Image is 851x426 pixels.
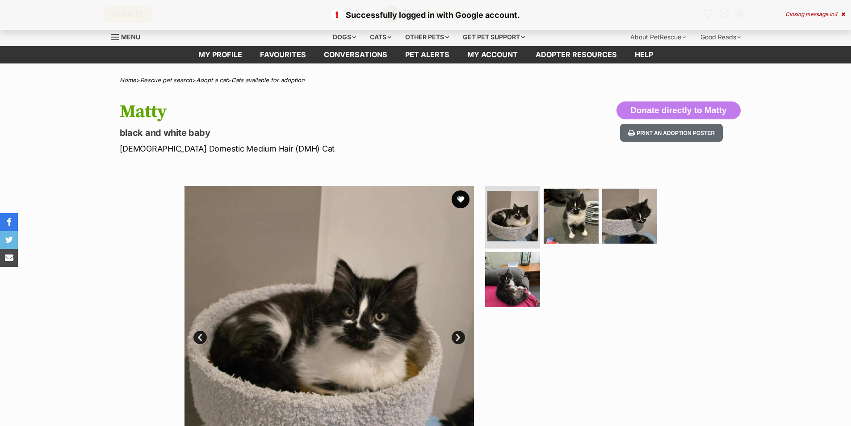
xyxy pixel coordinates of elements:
img: Photo of Matty [544,189,599,244]
div: Closing message in [785,11,845,17]
a: Help [626,46,662,63]
a: Rescue pet search [140,76,192,84]
span: 4 [834,11,838,17]
a: Home [120,76,136,84]
img: Photo of Matty [487,191,538,241]
a: Adopt a cat [196,76,227,84]
img: Photo of Matty [485,252,540,307]
button: Print an adoption poster [620,124,723,142]
a: Cats available for adoption [231,76,305,84]
a: Prev [193,331,207,344]
a: Next [452,331,465,344]
a: Pet alerts [396,46,458,63]
p: black and white baby [120,127,498,139]
a: Favourites [251,46,315,63]
div: Other pets [399,28,455,46]
h1: Matty [120,101,498,122]
a: My account [458,46,527,63]
div: > > > [97,77,754,84]
button: favourite [452,190,470,208]
a: My profile [189,46,251,63]
a: conversations [315,46,396,63]
img: Photo of Matty [602,189,657,244]
div: About PetRescue [624,28,692,46]
a: Menu [111,28,147,44]
div: Good Reads [694,28,747,46]
p: Successfully logged in with Google account. [9,9,842,21]
div: Dogs [327,28,362,46]
span: Menu [121,33,140,41]
button: Donate directly to Matty [616,101,740,119]
div: Cats [364,28,398,46]
a: Adopter resources [527,46,626,63]
p: [DEMOGRAPHIC_DATA] Domestic Medium Hair (DMH) Cat [120,143,498,155]
div: Get pet support [457,28,531,46]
